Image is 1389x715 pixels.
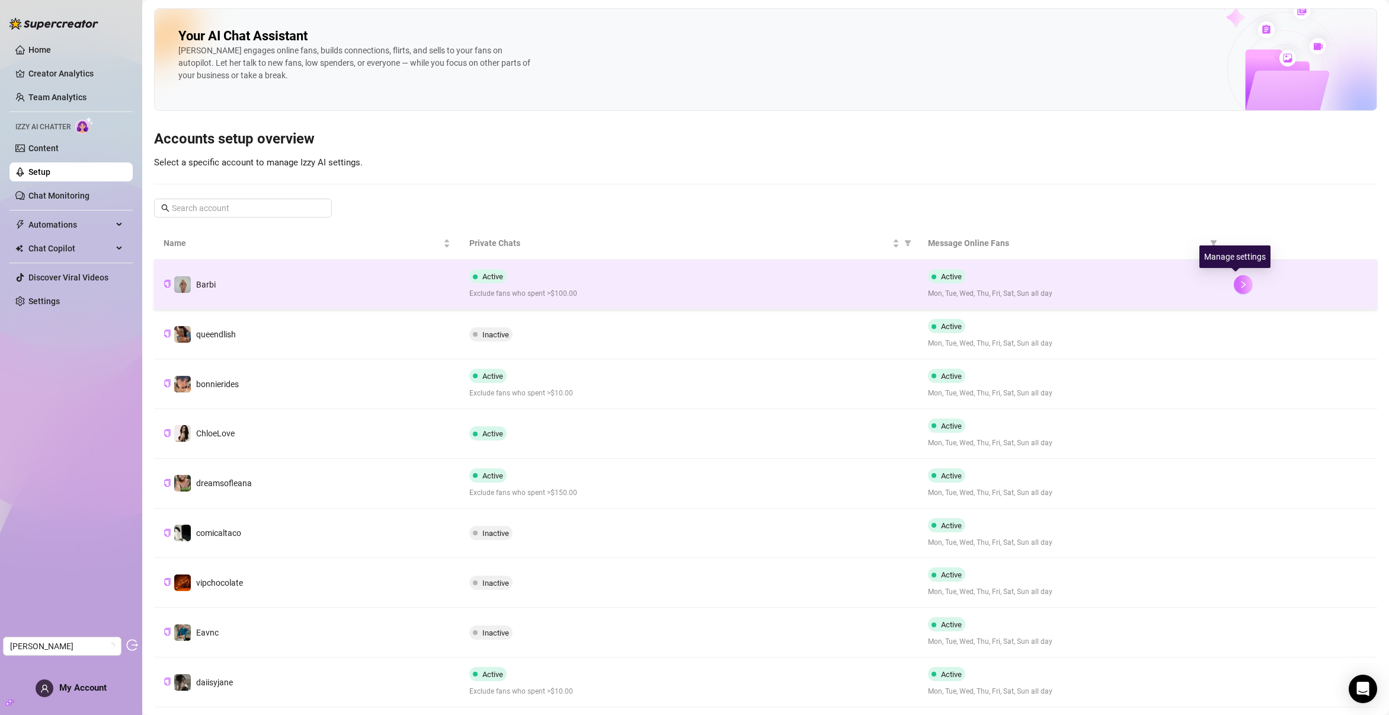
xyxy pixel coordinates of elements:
[174,525,191,541] img: comicaltaco
[196,429,235,438] span: ChloeLove
[482,579,509,588] span: Inactive
[469,686,909,697] span: Exclude fans who spent >$10.00
[902,234,914,252] span: filter
[196,379,239,389] span: bonnierides
[482,272,503,281] span: Active
[196,280,216,289] span: Barbi
[174,674,191,691] img: daiisyjane
[469,388,909,399] span: Exclude fans who spent >$10.00
[196,528,241,538] span: comicaltaco
[196,628,219,637] span: Eavnc
[1234,623,1253,642] button: right
[1239,479,1247,487] span: right
[178,44,534,82] div: [PERSON_NAME] engages online fans, builds connections, flirts, and sells to your fans on autopilo...
[164,280,171,288] span: copy
[941,422,962,430] span: Active
[196,330,236,339] span: queendlish
[28,296,60,306] a: Settings
[482,471,503,480] span: Active
[928,388,1215,399] span: Mon, Tue, Wed, Thu, Fri, Sat, Sun all day
[482,529,509,538] span: Inactive
[904,240,911,247] span: filter
[28,143,59,153] a: Content
[174,425,191,442] img: ChloeLove
[164,578,171,587] button: Copy Creator ID
[928,686,1215,697] span: Mon, Tue, Wed, Thu, Fri, Sat, Sun all day
[154,130,1377,149] h3: Accounts setup overview
[1239,529,1247,537] span: right
[164,478,171,487] button: Copy Creator ID
[172,202,315,215] input: Search account
[154,157,363,168] span: Select a specific account to manage Izzy AI settings.
[164,479,171,487] span: copy
[178,28,308,44] h2: Your AI Chat Assistant
[941,670,962,679] span: Active
[460,227,918,260] th: Private Chats
[1234,474,1253,493] button: right
[164,379,171,387] span: copy
[15,220,25,229] span: thunderbolt
[928,338,1215,349] span: Mon, Tue, Wed, Thu, Fri, Sat, Sun all day
[196,478,252,488] span: dreamsofleana
[164,429,171,437] span: copy
[15,122,71,133] span: Izzy AI Chatter
[1234,673,1253,692] button: right
[1239,628,1247,637] span: right
[59,682,107,693] span: My Account
[1239,380,1247,388] span: right
[164,330,171,337] span: copy
[941,471,962,480] span: Active
[161,204,169,212] span: search
[174,276,191,293] img: Barbi
[1210,240,1217,247] span: filter
[941,272,962,281] span: Active
[164,330,171,339] button: Copy Creator ID
[1239,330,1247,339] span: right
[28,45,51,55] a: Home
[28,92,87,102] a: Team Analytics
[941,372,962,381] span: Active
[126,639,138,651] span: logout
[928,537,1215,548] span: Mon, Tue, Wed, Thu, Fri, Sat, Sun all day
[482,372,503,381] span: Active
[196,678,233,687] span: daiisyjane
[164,379,171,388] button: Copy Creator ID
[482,670,503,679] span: Active
[174,376,191,392] img: bonnierides
[164,529,171,537] span: copy
[40,684,49,693] span: user
[164,578,171,586] span: copy
[1234,275,1253,294] button: right
[928,237,1205,250] span: Message Online Fans
[1239,280,1247,289] span: right
[6,698,14,707] span: build
[928,438,1215,449] span: Mon, Tue, Wed, Thu, Fri, Sat, Sun all day
[941,620,962,629] span: Active
[482,330,509,339] span: Inactive
[108,643,115,650] span: loading
[1349,675,1377,703] div: Open Intercom Messenger
[28,167,50,177] a: Setup
[469,487,909,499] span: Exclude fans who spent >$150.00
[1239,579,1247,587] span: right
[174,574,191,591] img: vipchocolate
[28,191,89,200] a: Chat Monitoring
[164,237,441,250] span: Name
[164,280,171,289] button: Copy Creator ID
[1234,375,1253,394] button: right
[1234,524,1253,542] button: right
[941,322,962,331] span: Active
[482,628,509,637] span: Inactive
[1234,573,1253,592] button: right
[15,244,23,253] img: Chat Copilot
[28,239,113,258] span: Chat Copilot
[928,636,1215,647] span: Mon, Tue, Wed, Thu, Fri, Sat, Sun all day
[482,429,503,438] span: Active
[469,237,890,250] span: Private Chats
[941,521,962,530] span: Active
[9,18,98,30] img: logo-BBDzfeDw.svg
[196,578,243,588] span: vipchocolate
[928,487,1215,499] span: Mon, Tue, Wed, Thu, Fri, Sat, Sun all day
[928,586,1215,598] span: Mon, Tue, Wed, Thu, Fri, Sat, Sun all day
[164,678,171,687] button: Copy Creator ID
